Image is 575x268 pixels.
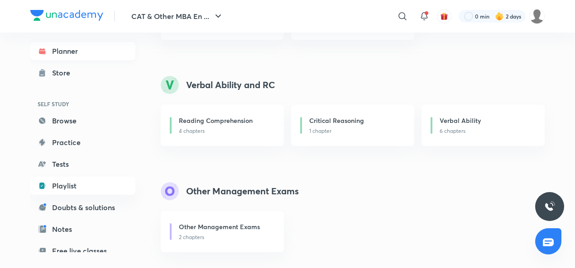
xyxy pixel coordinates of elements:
button: CAT & Other MBA En ... [126,7,229,25]
h6: Verbal Ability [440,116,481,125]
h4: Other Management Exams [186,184,299,198]
div: Store [52,67,76,78]
p: 6 chapters [440,127,534,135]
button: avatar [437,9,451,24]
a: Critical Reasoning1 chapter [291,105,414,146]
h6: Critical Reasoning [309,116,364,125]
h4: Verbal Ability and RC [186,78,275,92]
a: Reading Comprehension4 chapters [161,105,284,146]
img: avatar [440,12,448,20]
a: Notes [30,220,135,238]
a: Browse [30,112,135,130]
img: syllabus [161,76,179,94]
a: Other Management Exams2 chapters [161,211,284,252]
img: ttu [544,201,555,212]
h6: Other Management Exams [179,222,260,231]
h6: Reading Comprehension [179,116,253,125]
img: Company Logo [30,10,103,21]
a: Free live classes [30,242,135,260]
h6: SELF STUDY [30,96,135,112]
img: Inshirah [529,9,545,24]
a: Doubts & solutions [30,198,135,216]
p: 4 chapters [179,127,273,135]
a: Planner [30,42,135,60]
a: Verbal Ability6 chapters [422,105,545,146]
img: syllabus [161,182,179,200]
p: 2 chapters [179,233,273,241]
a: Playlist [30,177,135,195]
img: streak [495,12,504,21]
a: Tests [30,155,135,173]
a: Store [30,64,135,82]
a: Practice [30,133,135,151]
a: Company Logo [30,10,103,23]
p: 1 chapter [309,127,403,135]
